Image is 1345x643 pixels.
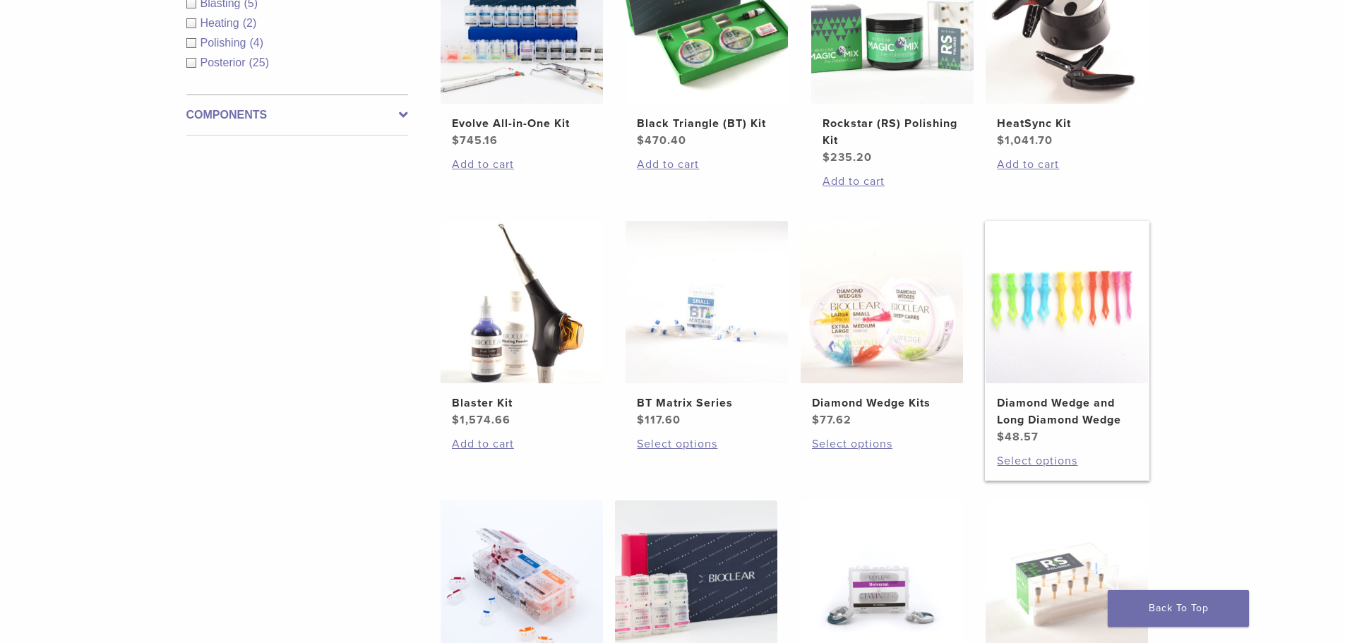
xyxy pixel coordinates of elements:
[201,37,250,49] span: Polishing
[243,17,257,29] span: (2)
[997,430,1005,444] span: $
[626,221,788,383] img: BT Matrix Series
[637,413,681,427] bdi: 117.60
[249,56,269,68] span: (25)
[637,115,777,132] h2: Black Triangle (BT) Kit
[637,435,777,452] a: Select options for “BT Matrix Series”
[452,395,592,411] h2: Blaster Kit
[812,413,820,427] span: $
[997,133,1005,148] span: $
[637,413,645,427] span: $
[249,37,263,49] span: (4)
[997,156,1137,173] a: Add to cart: “HeatSync Kit”
[452,133,498,148] bdi: 745.16
[997,115,1137,132] h2: HeatSync Kit
[441,221,603,383] img: Blaster Kit
[812,413,851,427] bdi: 77.62
[812,435,952,452] a: Select options for “Diamond Wedge Kits”
[201,56,249,68] span: Posterior
[986,221,1148,383] img: Diamond Wedge and Long Diamond Wedge
[823,115,962,149] h2: Rockstar (RS) Polishing Kit
[801,221,963,383] img: Diamond Wedge Kits
[452,156,592,173] a: Add to cart: “Evolve All-in-One Kit”
[1108,590,1249,627] a: Back To Top
[452,133,460,148] span: $
[637,395,777,411] h2: BT Matrix Series
[452,413,460,427] span: $
[823,173,962,190] a: Add to cart: “Rockstar (RS) Polishing Kit”
[823,150,830,164] span: $
[452,115,592,132] h2: Evolve All-in-One Kit
[201,17,243,29] span: Heating
[186,107,408,124] label: Components
[452,435,592,452] a: Add to cart: “Blaster Kit”
[800,221,964,428] a: Diamond Wedge KitsDiamond Wedge Kits $77.62
[985,221,1149,445] a: Diamond Wedge and Long Diamond WedgeDiamond Wedge and Long Diamond Wedge $48.57
[637,133,645,148] span: $
[637,133,686,148] bdi: 470.40
[997,133,1053,148] bdi: 1,041.70
[440,221,604,428] a: Blaster KitBlaster Kit $1,574.66
[812,395,952,411] h2: Diamond Wedge Kits
[997,430,1039,444] bdi: 48.57
[823,150,872,164] bdi: 235.20
[637,156,777,173] a: Add to cart: “Black Triangle (BT) Kit”
[997,452,1137,469] a: Select options for “Diamond Wedge and Long Diamond Wedge”
[625,221,789,428] a: BT Matrix SeriesBT Matrix Series $117.60
[997,395,1137,428] h2: Diamond Wedge and Long Diamond Wedge
[452,413,510,427] bdi: 1,574.66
